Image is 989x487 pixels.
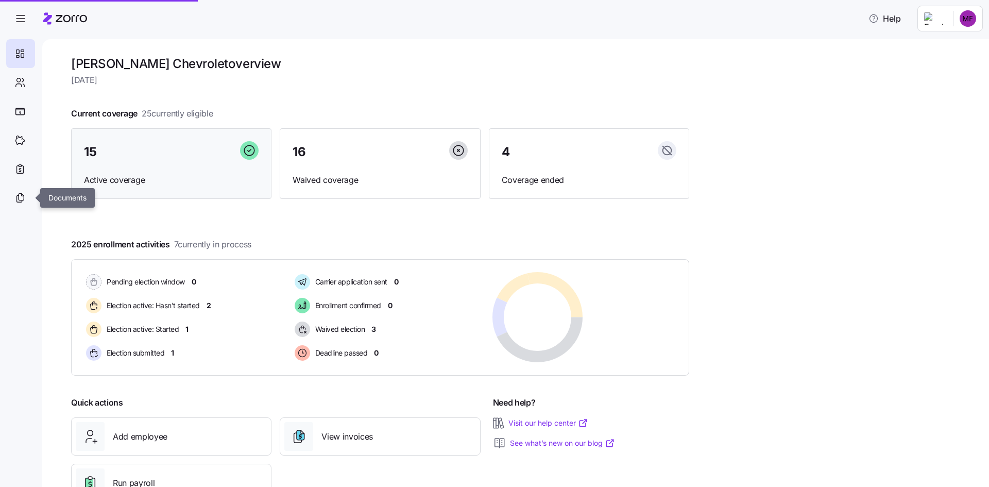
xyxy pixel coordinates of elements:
span: 1 [171,348,174,358]
span: Coverage ended [502,174,676,187]
span: 4 [502,146,510,158]
span: 15 [84,146,96,158]
span: Need help? [493,396,536,409]
a: Visit our help center [508,418,588,428]
h1: [PERSON_NAME] Chevrolet overview [71,56,689,72]
span: Help [868,12,901,25]
span: 2025 enrollment activities [71,238,251,251]
a: See what’s new on our blog [510,438,615,448]
span: 3 [371,324,376,334]
span: Election submitted [104,348,164,358]
span: 25 currently eligible [142,107,213,120]
span: Deadline passed [312,348,368,358]
span: 2 [207,300,211,311]
button: Help [860,8,909,29]
span: Waived election [312,324,365,334]
span: Carrier application sent [312,277,387,287]
span: 0 [388,300,393,311]
span: Add employee [113,430,167,443]
img: Employer logo [924,12,945,25]
span: Waived coverage [293,174,467,187]
span: 1 [185,324,189,334]
span: Election active: Started [104,324,179,334]
span: View invoices [321,430,373,443]
img: ab950ebd7c731523cc3f55f7534ab0d0 [960,10,976,27]
span: Quick actions [71,396,123,409]
span: 0 [192,277,196,287]
span: 7 currently in process [174,238,251,251]
span: Election active: Hasn't started [104,300,200,311]
span: [DATE] [71,74,689,87]
span: 0 [374,348,379,358]
span: 0 [394,277,399,287]
span: Pending election window [104,277,185,287]
span: Active coverage [84,174,259,187]
span: Enrollment confirmed [312,300,381,311]
span: Current coverage [71,107,213,120]
span: 16 [293,146,305,158]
